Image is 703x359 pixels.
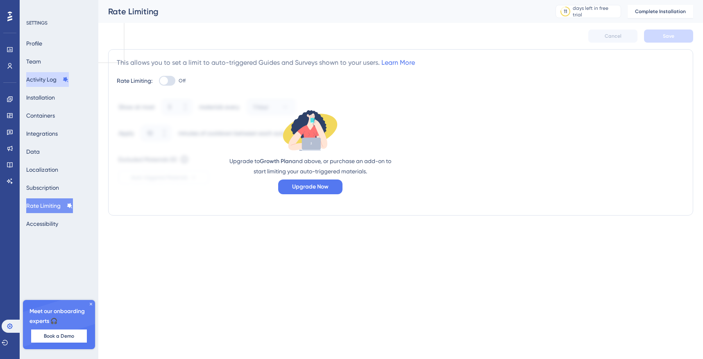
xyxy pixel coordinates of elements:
[663,33,674,39] span: Save
[117,76,152,86] div: Rate Limiting:
[628,5,693,18] button: Complete Installation
[108,6,535,17] div: Rate Limiting
[26,54,41,69] button: Team
[564,8,567,15] div: 11
[26,198,73,213] button: Rate Limiting
[117,58,415,68] div: This allows you to set a limit to auto-triggered Guides and Surveys shown to your users.
[44,333,74,339] span: Book a Demo
[31,329,87,343] button: Book a Demo
[605,33,621,39] span: Cancel
[228,156,392,176] div: Upgrade to and above, or purchase an add-on to start limiting your auto-triggered materials.
[278,179,342,194] button: Upgrade Now
[573,5,618,18] div: days left in free trial
[381,59,415,66] a: Learn More
[292,182,329,192] span: Upgrade Now
[29,307,88,326] span: Meet our onboarding experts 🎧
[26,20,93,26] div: SETTINGS
[26,126,58,141] button: Integrations
[26,180,59,195] button: Subscription
[635,8,686,15] span: Complete Installation
[26,72,69,87] button: Activity Log
[26,36,42,51] button: Profile
[26,108,55,123] button: Containers
[26,216,58,231] button: Accessibility
[179,77,186,84] span: Off
[26,144,40,159] button: Data
[644,30,693,43] button: Save
[26,162,58,177] button: Localization
[588,30,637,43] button: Cancel
[26,90,55,105] button: Installation
[260,158,292,165] span: Growth Plan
